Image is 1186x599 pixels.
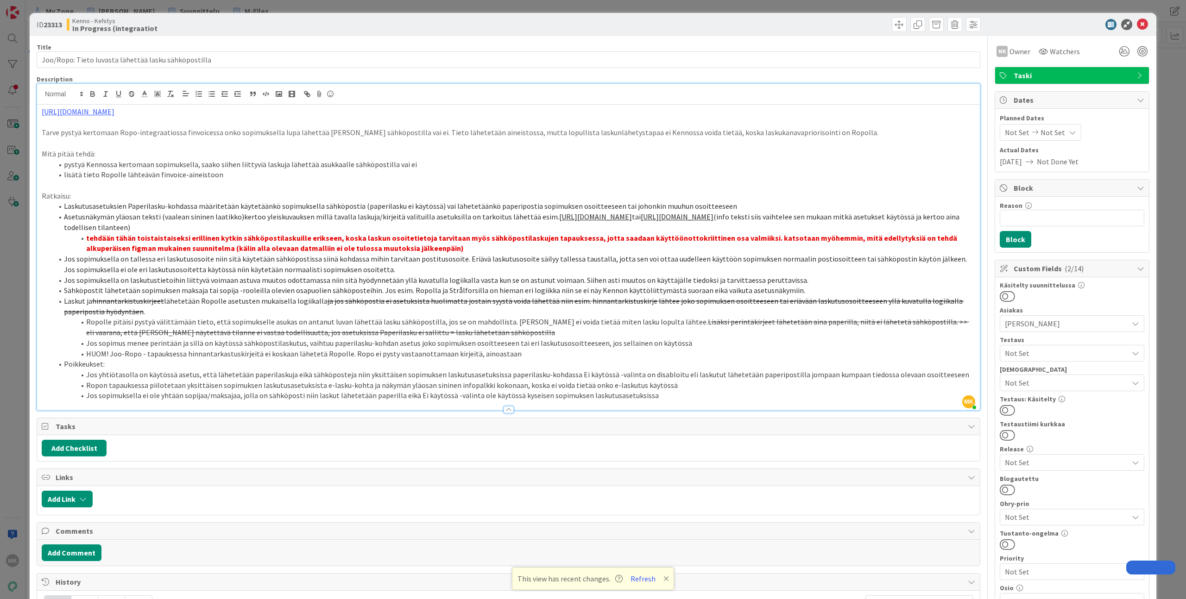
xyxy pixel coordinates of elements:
[1000,366,1144,373] div: [DEMOGRAPHIC_DATA]
[1000,156,1022,167] span: [DATE]
[64,296,964,316] s: ja jos sähköpostia ei asetuksista huolimatta jostain syystä voida lähettää niin esim. hinnantarki...
[53,159,975,170] li: pystyä Kennossa kertomaan sopimuksella, saako siihen liittyviä laskuja lähettää asukkaalle sähköp...
[1005,511,1123,524] span: Not Set
[517,573,623,584] span: This view has recent changes.
[64,212,961,232] span: (info teksti siis vaihtelee sen mukaan mitkä asetukset käytössä ja kertoo aina todellisen tilanteen)
[64,275,808,285] span: Jos sopimuksella on laskutustietoihin liittyvä voimaan astuva muutos odottamassa niin sitä hyödyn...
[53,349,975,359] li: HUOM! Joo-Ropo - tapauksessa hinnantarkastuskirjeitä ei koskaan lähetetä Ropolle. Ropo ei pysty v...
[1009,46,1030,57] span: Owner
[37,75,73,83] span: Description
[144,307,145,316] span: .
[42,149,975,159] p: Mitä pitää tehdä:
[64,201,737,211] span: Laskutusasetuksien Paperilasku-kohdassa määritetään käytetäänkö sopimuksella sähköpostia (paperil...
[56,576,963,587] span: History
[1005,377,1128,388] span: Not Set
[1000,475,1144,482] div: Blogautettu
[42,191,975,201] p: Ratkaisu:
[56,525,963,537] span: Comments
[1000,500,1144,507] div: Ohry-prio
[1000,421,1144,427] div: Testaustiimi kurkkaa
[1000,282,1144,288] div: Käsitelty suunnittelussa
[641,212,713,221] a: [URL][DOMAIN_NAME]
[632,212,641,221] span: tai
[64,212,559,221] span: Asetusnäkymän yläosan teksti (vaalean sininen laatikko)kertoo yleiskuvauksen millä tavalla laskuj...
[1005,348,1128,359] span: Not Set
[37,43,51,51] label: Title
[53,317,975,337] li: Ropolle pitäisi pystyä välittämään tieto, että sopimukselle asukas on antanut luvan lähettää lask...
[1000,231,1031,248] button: Block
[559,212,632,221] a: [URL][DOMAIN_NAME]
[53,380,975,391] li: Ropon tapauksessa piilotetaan yksittäisen sopimuksen laskutusasetuksista e-lasku-kohta ja näkymän...
[42,107,114,116] a: [URL][DOMAIN_NAME]
[1000,396,1144,402] div: Testaus: Käsitelty
[37,51,980,68] input: type card name here...
[1000,201,1022,210] label: Reason
[56,421,963,432] span: Tasks
[1041,127,1065,138] span: Not Set
[53,359,975,369] li: Poikkeukset:
[64,296,92,306] span: Laskut ja
[42,491,93,507] button: Add Link
[1000,145,1144,155] span: Actual Dates
[53,169,975,180] li: lisätä tieto Ropolle lähteävän finvoice-aineistoon
[86,233,959,253] strong: tehdään tähän toistaistaiseksi erillinen kytkin sähköpostilaskuille erikseen, koska laskun osoite...
[42,127,975,138] p: Tarve pystyä kertomaan Ropo-integraatiossa finvoicessa onko sopimuksella lupa lähettää [PERSON_NA...
[64,254,968,274] span: Jos sopimuksella on tallessa eri laskutusosoite niin sitä käytetään sähköpostissa siinä kohdassa ...
[1014,182,1132,193] span: Block
[1005,457,1128,468] span: Not Set
[1050,46,1080,57] span: Watchers
[1014,94,1132,106] span: Dates
[92,296,164,306] s: hinnantarkistuskirjeet
[53,338,975,349] li: Jos sopimus menee perintään ja sillä on käytössä sähköpostilaskutus, vaihtuu paperilasku-kohdan a...
[1005,318,1128,329] span: [PERSON_NAME]
[56,472,963,483] span: Links
[997,46,1008,57] div: MK
[1000,337,1144,343] div: Testaus
[42,440,107,456] button: Add Checklist
[53,369,975,380] li: Jos yhtiötasolla on käytössä asetus, että lähetetään paperilaskuja eikä sähköposteja niin yksittä...
[1005,565,1123,578] span: Not Set
[1000,530,1144,537] div: Tuotanto-ongelma
[1000,585,1144,591] div: Osio
[42,544,101,561] button: Add Comment
[1000,555,1144,562] div: Priority
[72,17,158,25] span: Kenno - Kehitys
[53,390,975,401] li: Jos sopimuksella ei ole yhtään sopijaa/maksajaa, jolla on sähköposti niin laskut lähetetään paper...
[37,19,62,30] span: ID
[1000,446,1144,452] div: Release
[64,286,805,295] span: Sähköpostit lähetetään sopimuksen maksaja tai sopija -rooleilla olevien osapuolien sähköposteihin...
[1000,113,1144,123] span: Planned Dates
[627,573,659,585] button: Refresh
[1000,307,1144,313] div: Asiakas
[44,20,62,29] b: 23313
[1005,127,1029,138] span: Not Set
[1037,156,1079,167] span: Not Done Yet
[962,395,975,408] span: MK
[1014,263,1132,274] span: Custom Fields
[1065,264,1084,273] span: ( 2/14 )
[72,25,158,32] b: In Progress (integraatiot
[164,296,328,306] span: lähetetään Ropolle asetusten mukaisella logiikalla
[1014,70,1132,81] span: Taski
